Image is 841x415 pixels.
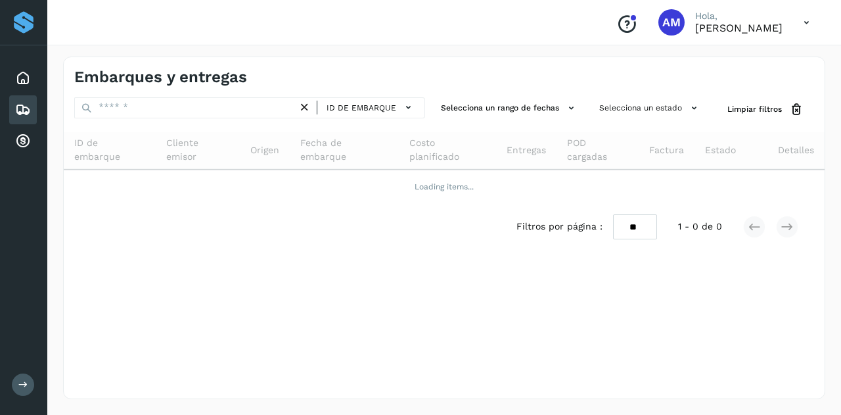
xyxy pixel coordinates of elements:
[695,11,783,22] p: Hola,
[300,136,388,164] span: Fecha de embarque
[327,102,396,114] span: ID de embarque
[436,97,583,119] button: Selecciona un rango de fechas
[649,143,684,157] span: Factura
[64,170,825,204] td: Loading items...
[74,68,247,87] h4: Embarques y entregas
[727,103,782,115] span: Limpiar filtros
[567,136,628,164] span: POD cargadas
[507,143,546,157] span: Entregas
[717,97,814,122] button: Limpiar filtros
[250,143,279,157] span: Origen
[678,220,722,233] span: 1 - 0 de 0
[705,143,736,157] span: Estado
[9,64,37,93] div: Inicio
[9,127,37,156] div: Cuentas por cobrar
[594,97,706,119] button: Selecciona un estado
[695,22,783,34] p: Angele Monserrat Manriquez Bisuett
[516,220,602,233] span: Filtros por página :
[9,95,37,124] div: Embarques y entregas
[409,136,486,164] span: Costo planificado
[74,136,145,164] span: ID de embarque
[778,143,814,157] span: Detalles
[166,136,229,164] span: Cliente emisor
[323,98,419,117] button: ID de embarque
